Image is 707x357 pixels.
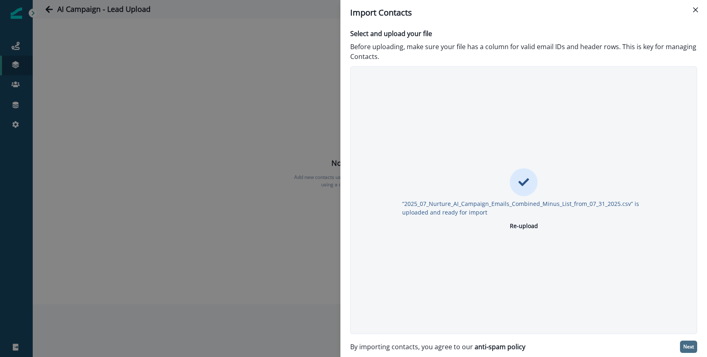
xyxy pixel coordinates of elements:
[402,199,645,217] p: “2025_07_Nurture_AI_Campaign_Emails_Combined_Minus_List_from_07_31_2025.csv” is uploaded and read...
[683,344,694,350] p: Next
[689,3,702,16] button: Close
[510,223,538,230] p: Re-upload
[350,342,525,352] p: By importing contacts, you agree to our
[680,341,697,353] button: Next
[505,220,543,232] button: Re-upload
[350,42,697,61] p: Before uploading, make sure your file has a column for valid email IDs and header rows. This is k...
[350,7,412,19] p: Import Contacts
[475,342,525,351] a: anti-spam policy
[350,29,697,38] p: Select and upload your file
